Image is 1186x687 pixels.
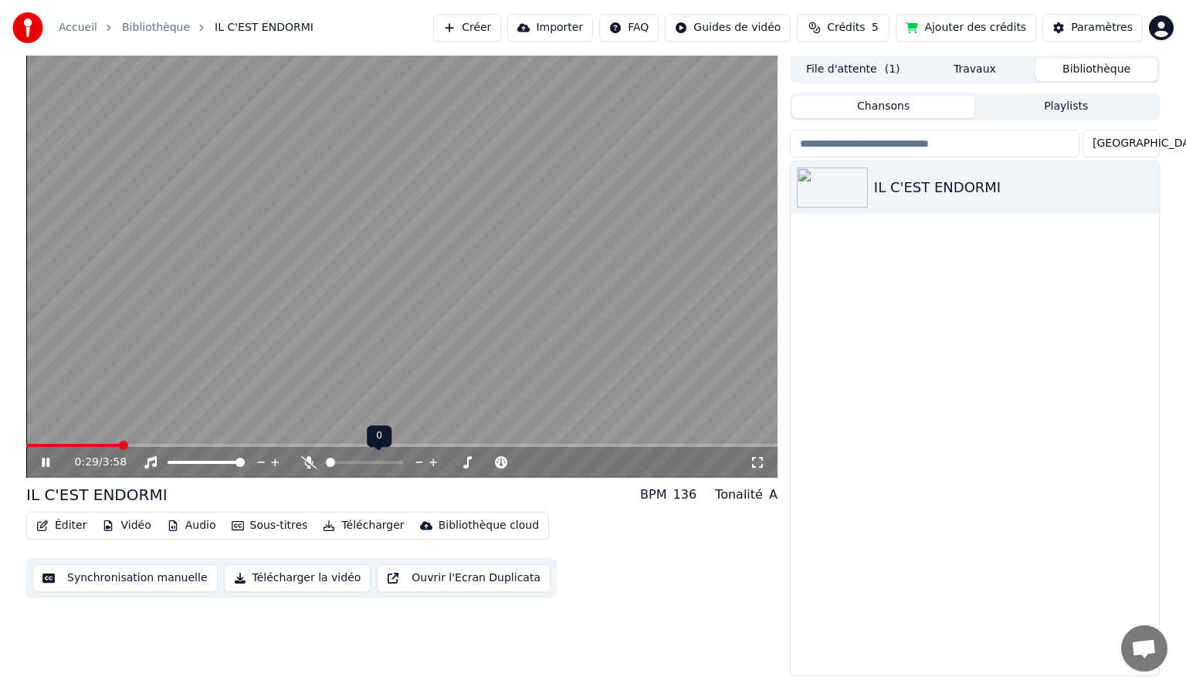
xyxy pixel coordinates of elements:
[792,59,914,81] button: File d'attente
[224,564,371,592] button: Télécharger la vidéo
[872,20,879,36] span: 5
[665,14,791,42] button: Guides de vidéo
[75,455,112,470] div: /
[769,486,778,504] div: A
[59,20,313,36] nav: breadcrumb
[377,564,551,592] button: Ouvrir l'Ecran Duplicata
[225,515,314,536] button: Sous-titres
[317,515,410,536] button: Télécharger
[797,14,889,42] button: Crédits5
[12,12,43,43] img: youka
[792,96,975,118] button: Chansons
[914,59,1036,81] button: Travaux
[1071,20,1133,36] div: Paramètres
[32,564,218,592] button: Synchronisation manuelle
[1042,14,1143,42] button: Paramètres
[122,20,190,36] a: Bibliothèque
[1035,59,1157,81] button: Bibliothèque
[96,515,157,536] button: Vidéo
[874,177,1153,198] div: IL C'EST ENDORMI
[433,14,501,42] button: Créer
[59,20,97,36] a: Accueil
[507,14,593,42] button: Importer
[1121,625,1167,672] a: Ouvrir le chat
[439,518,539,533] div: Bibliothèque cloud
[103,455,127,470] span: 3:58
[599,14,659,42] button: FAQ
[885,62,900,77] span: ( 1 )
[75,455,99,470] span: 0:29
[215,20,313,36] span: IL C'EST ENDORMI
[30,515,93,536] button: Éditer
[827,20,865,36] span: Crédits
[640,486,666,504] div: BPM
[715,486,763,504] div: Tonalité
[974,96,1157,118] button: Playlists
[367,425,391,447] div: 0
[161,515,222,536] button: Audio
[673,486,697,504] div: 136
[896,14,1036,42] button: Ajouter des crédits
[26,484,168,506] div: IL C'EST ENDORMI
